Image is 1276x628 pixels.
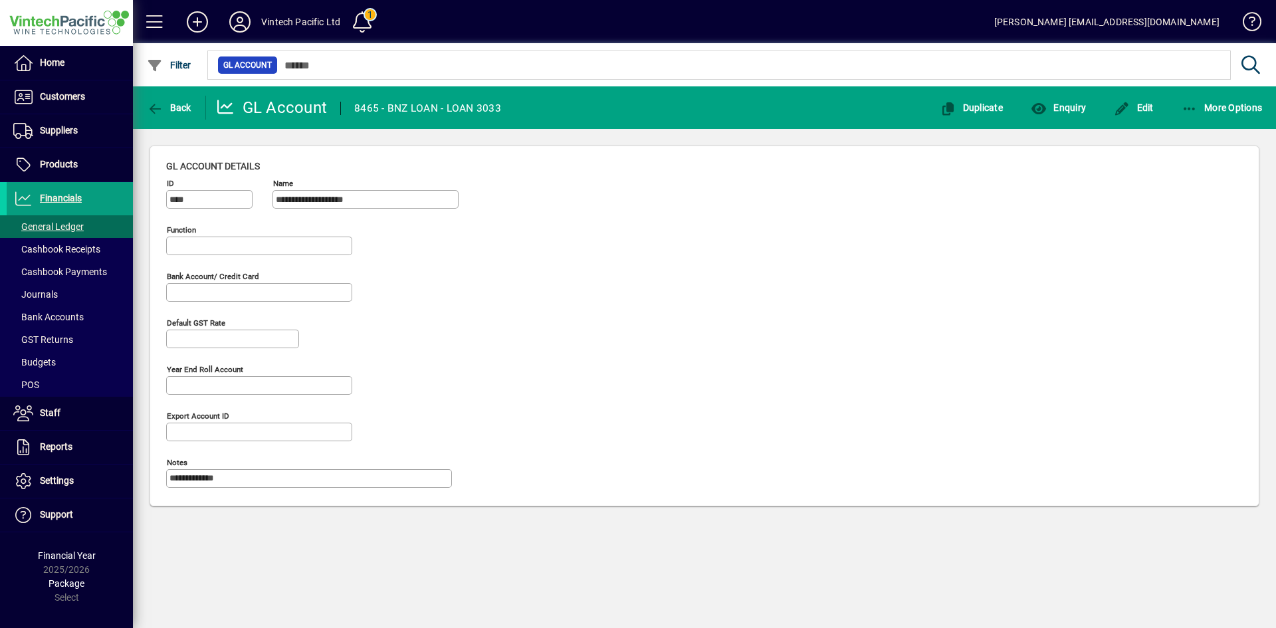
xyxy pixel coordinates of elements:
mat-label: Name [273,179,293,188]
span: Reports [40,441,72,452]
span: Cashbook Payments [13,266,107,277]
button: Filter [144,53,195,77]
div: 8465 - BNZ LOAN - LOAN 3033 [354,98,501,119]
a: Support [7,498,133,532]
mat-label: Bank Account/ Credit card [167,272,259,281]
span: Budgets [13,357,56,367]
span: Support [40,509,73,520]
a: Customers [7,80,133,114]
div: [PERSON_NAME] [EMAIL_ADDRESS][DOMAIN_NAME] [994,11,1220,33]
button: Add [176,10,219,34]
a: POS [7,373,133,396]
div: Vintech Pacific Ltd [261,11,340,33]
a: Reports [7,431,133,464]
a: Settings [7,465,133,498]
span: General Ledger [13,221,84,232]
a: General Ledger [7,215,133,238]
span: Suppliers [40,125,78,136]
mat-label: Year end roll account [167,365,243,374]
span: Settings [40,475,74,486]
span: Financial Year [38,550,96,561]
a: Bank Accounts [7,306,133,328]
span: GL account details [166,161,260,171]
span: Home [40,57,64,68]
span: Cashbook Receipts [13,244,100,255]
a: Cashbook Receipts [7,238,133,261]
mat-label: Export account ID [167,411,229,421]
a: Products [7,148,133,181]
button: More Options [1178,96,1266,120]
a: Home [7,47,133,80]
span: Package [49,578,84,589]
a: Budgets [7,351,133,373]
span: Enquiry [1031,102,1086,113]
a: GST Returns [7,328,133,351]
span: More Options [1182,102,1263,113]
mat-label: ID [167,179,174,188]
a: Knowledge Base [1233,3,1259,46]
button: Duplicate [936,96,1006,120]
span: Financials [40,193,82,203]
button: Back [144,96,195,120]
span: POS [13,379,39,390]
mat-label: Function [167,225,196,235]
span: Staff [40,407,60,418]
a: Cashbook Payments [7,261,133,283]
span: Filter [147,60,191,70]
a: Journals [7,283,133,306]
span: Back [147,102,191,113]
span: Bank Accounts [13,312,84,322]
span: Edit [1114,102,1154,113]
span: GL Account [223,58,272,72]
a: Suppliers [7,114,133,148]
span: Journals [13,289,58,300]
span: Products [40,159,78,169]
a: Staff [7,397,133,430]
span: Duplicate [940,102,1003,113]
mat-label: Notes [167,458,187,467]
span: GST Returns [13,334,73,345]
span: Customers [40,91,85,102]
button: Enquiry [1027,96,1089,120]
div: GL Account [216,97,328,118]
app-page-header-button: Back [133,96,206,120]
button: Edit [1111,96,1157,120]
button: Profile [219,10,261,34]
mat-label: Default GST rate [167,318,225,328]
